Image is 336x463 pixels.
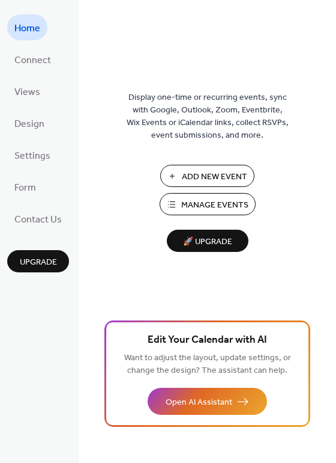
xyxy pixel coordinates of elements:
[14,179,36,197] span: Form
[167,230,248,252] button: 🚀 Upgrade
[7,250,69,272] button: Upgrade
[14,83,40,102] span: Views
[14,147,50,165] span: Settings
[7,206,69,231] a: Contact Us
[14,115,44,133] span: Design
[20,256,57,269] span: Upgrade
[7,174,43,200] a: Form
[166,396,232,409] span: Open AI Assistant
[14,210,62,229] span: Contact Us
[7,14,47,40] a: Home
[148,388,267,415] button: Open AI Assistant
[160,193,256,215] button: Manage Events
[7,46,58,72] a: Connect
[14,19,40,38] span: Home
[7,78,47,104] a: Views
[174,234,241,250] span: 🚀 Upgrade
[14,51,51,70] span: Connect
[181,199,248,212] span: Manage Events
[148,332,267,349] span: Edit Your Calendar with AI
[182,171,247,183] span: Add New Event
[7,110,52,136] a: Design
[7,142,58,168] a: Settings
[160,165,254,187] button: Add New Event
[124,350,291,379] span: Want to adjust the layout, update settings, or change the design? The assistant can help.
[127,91,289,142] span: Display one-time or recurring events, sync with Google, Outlook, Zoom, Eventbrite, Wix Events or ...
